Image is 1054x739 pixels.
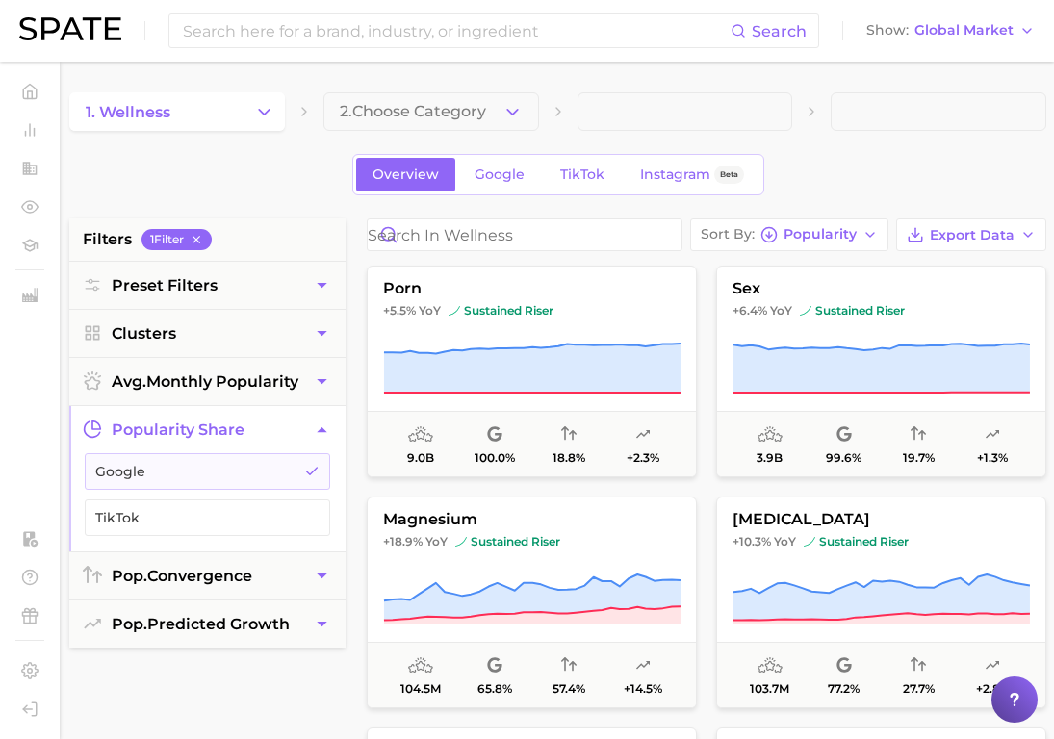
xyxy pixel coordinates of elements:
span: YoY [419,303,441,319]
span: 18.8% [553,451,585,465]
img: sustained riser [804,536,815,548]
span: Clusters [112,324,176,343]
span: sustained riser [804,534,909,549]
span: 2. Choose Category [340,103,486,120]
span: convergence [112,567,252,585]
span: popularity convergence: Very Low Convergence [561,423,577,446]
span: Google [95,464,289,479]
span: popularity convergence: Medium Convergence [561,654,577,677]
span: average monthly popularity: Very High Popularity [408,423,433,446]
abbr: average [112,372,146,391]
span: popularity convergence: Very Low Convergence [911,423,926,446]
button: magnesium+18.9% YoYsustained risersustained riser104.5m65.8%57.4%+14.5% [367,497,697,708]
button: sex+6.4% YoYsustained risersustained riser3.9b99.6%19.7%+1.3% [716,266,1046,477]
span: Export Data [930,227,1015,243]
span: filters [83,228,132,251]
button: pop.convergence [69,552,346,599]
span: 9.0b [407,451,434,465]
button: Sort ByPopularity [690,218,888,251]
span: average monthly popularity: Very High Popularity [758,423,783,446]
a: InstagramBeta [624,158,760,191]
span: 103.7m [750,682,789,696]
span: popularity predicted growth: Very Likely [635,654,651,677]
span: +1.3% [977,451,1008,465]
span: 3.9b [757,451,783,465]
input: Search in wellness [368,219,681,250]
img: SPATE [19,17,121,40]
img: sustained riser [455,536,467,548]
span: popularity predicted growth: Very Likely [635,423,651,446]
span: Popularity [784,229,857,240]
span: 19.7% [903,451,935,465]
span: popularity share: Google [487,423,502,446]
span: monthly popularity [112,372,298,391]
img: sustained riser [800,305,811,317]
span: Google [475,166,525,183]
abbr: popularity index [112,567,147,585]
span: TikTok [95,510,289,525]
span: Search [752,22,807,40]
span: popularity convergence: Low Convergence [911,654,926,677]
span: Preset Filters [112,276,218,294]
span: sustained riser [449,303,553,319]
span: Beta [720,166,738,183]
span: popularity share: Google [487,654,502,677]
span: Show [866,25,909,36]
span: popularity predicted growth: Likely [985,423,1000,446]
span: 65.8% [477,682,512,696]
button: pop.predicted growth [69,600,346,648]
span: YoY [770,303,792,319]
button: ShowGlobal Market [861,18,1040,43]
span: +2.3% [627,451,659,465]
span: average monthly popularity: Very High Popularity [758,654,783,677]
span: +10.3% [733,534,771,548]
span: +14.5% [624,682,662,696]
button: porn+5.5% YoYsustained risersustained riser9.0b100.0%18.8%+2.3% [367,266,697,477]
span: +2.8% [976,682,1010,696]
span: [MEDICAL_DATA] [717,511,1045,528]
span: 27.7% [903,682,935,696]
img: sustained riser [449,305,460,317]
span: popularity share: Google [836,654,852,677]
span: Global Market [914,25,1014,36]
span: YoY [774,534,796,549]
span: YoY [425,534,448,549]
span: Overview [373,166,439,183]
a: TikTok [544,158,621,191]
a: 1. wellness [69,92,244,131]
button: 1Filter [141,229,212,250]
span: +6.4% [733,303,767,318]
span: popularity predicted growth: Very Likely [985,654,1000,677]
span: average monthly popularity: Very High Popularity [408,654,433,677]
button: Preset Filters [69,262,346,309]
span: Instagram [640,166,710,183]
button: 2.Choose Category [323,92,539,131]
button: Clusters [69,310,346,357]
span: predicted growth [112,615,290,633]
button: Change Category [244,92,285,131]
span: popularity share [112,420,244,439]
a: Overview [356,158,455,191]
button: Export Data [896,218,1046,251]
span: 57.4% [553,682,585,696]
span: 99.6% [826,451,861,465]
span: magnesium [368,511,696,528]
span: popularity share: Google [836,423,852,446]
span: +5.5% [383,303,416,318]
span: TikTok [560,166,604,183]
span: sex [717,280,1045,297]
span: +18.9% [383,534,423,548]
span: 100.0% [475,451,515,465]
span: 77.2% [828,682,860,696]
span: 1. wellness [86,103,170,121]
span: 104.5m [400,682,441,696]
input: Search here for a brand, industry, or ingredient [181,14,731,47]
button: avg.monthly popularity [69,358,346,405]
span: porn [368,280,696,297]
span: Sort By [701,229,755,240]
abbr: popularity index [112,615,147,633]
button: popularity share [69,406,346,453]
a: Google [458,158,541,191]
span: sustained riser [800,303,905,319]
a: Log out. Currently logged in with e-mail yumi.toki@spate.nyc. [15,695,44,724]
